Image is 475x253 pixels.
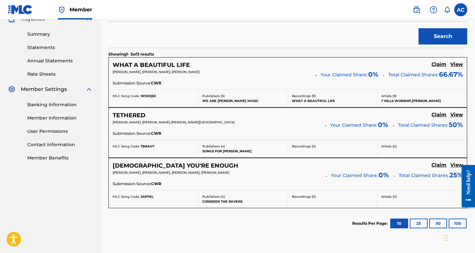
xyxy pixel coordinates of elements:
span: Your Claimed Share: [320,71,368,78]
a: View [450,61,463,69]
a: Public Search [410,3,423,16]
button: Search [419,28,467,44]
a: View [450,112,463,119]
span: Submission Source: [113,131,151,136]
p: Publishers ( 4 ) [202,194,284,199]
button: 50 [429,219,447,228]
span: MLC Song Code: [113,94,140,98]
p: Recordings ( 0 ) [292,144,373,149]
span: WD0QS3 [141,94,156,98]
h5: View [450,112,463,118]
span: Total Claimed Shares: [398,122,448,128]
span: 25 % [449,170,463,180]
a: Summary [27,31,93,38]
a: Annual Statements [27,57,93,64]
p: Publishers ( 4 ) [202,144,284,149]
p: Results Per Page: [352,221,389,226]
span: 0 % [379,170,389,180]
h5: Claim [431,112,446,118]
span: Total Claimed Shares: [388,72,438,78]
h5: View [450,162,463,168]
span: MLC Song Code: [113,195,140,199]
button: 100 [449,219,467,228]
img: Member Settings [8,85,16,93]
div: Notifications [444,6,450,13]
span: Your Claimed Share: [331,172,378,179]
span: [PERSON_NAME], [PERSON_NAME], [PERSON_NAME], [PERSON_NAME] [113,171,229,175]
p: Showing 1 - 3 of 3 results [108,51,154,57]
h5: Claim [431,162,446,168]
a: Rate Sheets [27,71,93,78]
p: 7 HILLS WORSHIP,[PERSON_NAME] [381,98,463,103]
p: CONSIDER THE RAVENS [202,199,284,204]
div: Drag [444,228,448,248]
p: Artists ( 0 ) [381,144,463,149]
iframe: Chat Widget [443,222,475,253]
a: User Permissions [27,128,93,135]
span: Total Claimed Shares: [399,172,449,178]
p: Publishers ( 5 ) [202,94,284,98]
span: [PERSON_NAME], [PERSON_NAME], [PERSON_NAME] [113,70,200,74]
h5: WHAT A BEAUTIFUL LIFE [113,61,190,69]
p: SONGS FOR [PERSON_NAME] [202,149,284,154]
img: MLC Logo [8,5,33,14]
span: CWR [151,131,161,136]
span: 0 % [368,70,379,79]
a: Contact Information [27,141,93,148]
a: View [450,162,463,169]
p: Recordings ( 9 ) [292,94,373,98]
p: Recordings ( 0 ) [292,194,373,199]
div: Help [427,3,440,16]
span: CWR [151,80,161,86]
h5: TETHERED [113,112,145,119]
span: [PERSON_NAME], [PERSON_NAME] [PERSON_NAME][GEOGRAPHIC_DATA] [113,120,234,124]
button: 10 [390,219,408,228]
span: Submission Source: [113,181,151,187]
img: expand [85,85,93,93]
a: Member Information [27,115,93,121]
span: TB8AVY [141,144,155,148]
span: Member [69,6,92,13]
span: MLC Song Code: [113,144,140,148]
span: 50 % [449,120,463,130]
img: help [430,6,437,14]
span: 0 % [378,120,388,130]
span: CWR [151,181,161,187]
a: Statements [27,44,93,51]
span: Submission Source: [113,80,151,86]
iframe: Resource Center [457,159,475,213]
span: Member Settings [21,85,67,93]
div: User Menu [454,3,467,16]
span: 66.67 % [439,70,463,79]
p: Artists ( 0 ) [381,194,463,199]
img: search [413,6,420,14]
span: Your Claimed Share: [330,122,377,129]
span: J49TML [141,195,154,199]
button: 25 [410,219,428,228]
h5: JESUS YOU'RE ENOUGH [113,162,238,170]
p: WHAT A BEAUTIFUL LIFE [292,98,373,103]
a: Member Benefits [27,155,93,161]
img: Top Rightsholder [58,6,66,14]
h5: Claim [431,61,446,68]
p: WE ARE [PERSON_NAME] MUSIC [202,98,284,103]
p: Artists ( 9 ) [381,94,463,98]
a: Banking Information [27,101,93,108]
